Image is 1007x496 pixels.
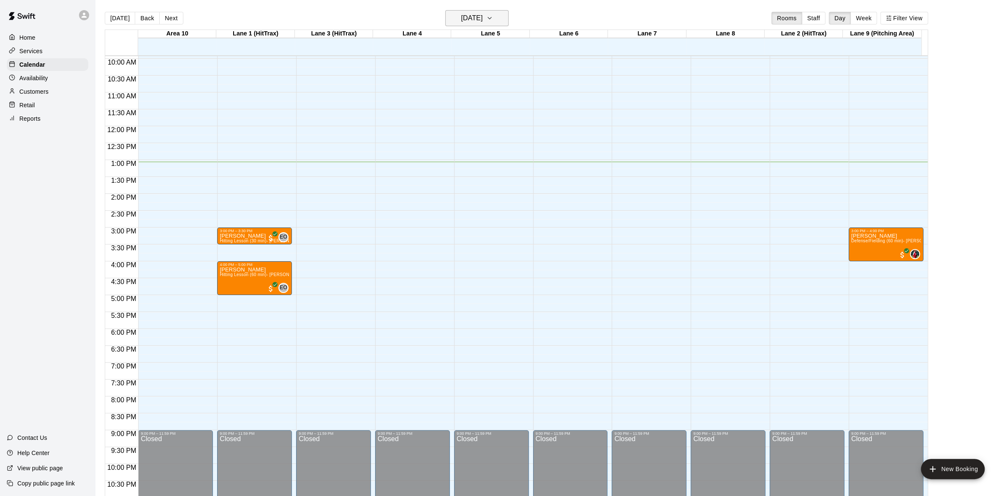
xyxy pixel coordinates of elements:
[19,47,43,55] p: Services
[7,85,88,98] a: Customers
[138,30,216,38] div: Area 10
[217,228,292,244] div: 3:00 PM – 3:30 PM: Rockne Pitcher
[299,431,368,436] div: 9:00 PM – 11:59 PM
[109,346,139,353] span: 6:30 PM
[850,12,877,24] button: Week
[921,459,985,479] button: add
[829,12,851,24] button: Day
[220,229,289,233] div: 3:00 PM – 3:30 PM
[17,479,75,488] p: Copy public page link
[7,58,88,71] a: Calendar
[7,31,88,44] a: Home
[7,99,88,111] a: Retail
[614,431,684,436] div: 9:00 PM – 11:59 PM
[220,431,289,436] div: 9:00 PM – 11:59 PM
[220,239,306,243] span: Hitting Lesson (30 min)- [PERSON_NAME]
[898,251,906,259] span: All customers have paid
[772,431,842,436] div: 9:00 PM – 11:59 PM
[295,30,373,38] div: Lane 3 (HitTrax)
[278,283,288,293] div: Eric Opelski
[913,249,920,259] span: Kyle Bunn
[220,263,289,267] div: 4:00 PM – 5:00 PM
[17,434,47,442] p: Contact Us
[910,249,920,259] div: Kyle Bunn
[851,229,921,233] div: 3:00 PM – 4:00 PM
[109,295,139,302] span: 5:00 PM
[109,194,139,201] span: 2:00 PM
[7,112,88,125] a: Reports
[109,312,139,319] span: 5:30 PM
[106,76,139,83] span: 10:30 AM
[771,12,802,24] button: Rooms
[880,12,928,24] button: Filter View
[19,33,35,42] p: Home
[267,234,275,242] span: All customers have paid
[267,285,275,293] span: All customers have paid
[19,114,41,123] p: Reports
[109,177,139,184] span: 1:30 PM
[217,261,292,295] div: 4:00 PM – 5:00 PM: Grady Daub
[106,109,139,117] span: 11:30 AM
[19,60,45,69] p: Calendar
[461,12,482,24] h6: [DATE]
[141,431,210,436] div: 9:00 PM – 11:59 PM
[19,87,49,96] p: Customers
[109,244,139,252] span: 3:30 PM
[765,30,843,38] div: Lane 2 (HitTrax)
[693,431,763,436] div: 9:00 PM – 11:59 PM
[451,30,529,38] div: Lane 5
[373,30,451,38] div: Lane 4
[105,12,135,24] button: [DATE]
[109,261,139,268] span: 4:00 PM
[802,12,826,24] button: Staff
[851,431,921,436] div: 9:00 PM – 11:59 PM
[843,30,921,38] div: Lane 9 (Pitching Area)
[280,284,287,292] span: EO
[109,160,139,167] span: 1:00 PM
[105,126,138,133] span: 12:00 PM
[536,431,605,436] div: 9:00 PM – 11:59 PM
[109,211,139,218] span: 2:30 PM
[216,30,294,38] div: Lane 1 (HitTrax)
[105,143,138,150] span: 12:30 PM
[135,12,160,24] button: Back
[109,447,139,454] span: 9:30 PM
[686,30,765,38] div: Lane 8
[7,72,88,84] a: Availability
[7,45,88,57] a: Services
[109,430,139,437] span: 9:00 PM
[849,228,923,261] div: 3:00 PM – 4:00 PM: Defense/Fielding (60 min)- Kyle Bunn
[159,12,183,24] button: Next
[282,283,288,293] span: Eric Opelski
[851,239,942,243] span: Defense/Fielding (60 min)- [PERSON_NAME]
[378,431,447,436] div: 9:00 PM – 11:59 PM
[105,481,138,488] span: 10:30 PM
[109,228,139,235] span: 3:00 PM
[19,74,48,82] p: Availability
[530,30,608,38] div: Lane 6
[17,464,63,472] p: View public page
[220,272,306,277] span: Hitting Lesson (60 min)- [PERSON_NAME]
[106,92,139,100] span: 11:00 AM
[109,363,139,370] span: 7:00 PM
[109,379,139,387] span: 7:30 PM
[911,250,919,258] img: Kyle Bunn
[105,464,138,471] span: 10:00 PM
[19,101,35,109] p: Retail
[280,233,287,241] span: EO
[445,10,509,26] button: [DATE]
[109,396,139,404] span: 8:00 PM
[457,431,526,436] div: 9:00 PM – 11:59 PM
[282,232,288,242] span: Eric Opelski
[109,278,139,285] span: 4:30 PM
[17,449,49,457] p: Help Center
[109,329,139,336] span: 6:00 PM
[608,30,686,38] div: Lane 7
